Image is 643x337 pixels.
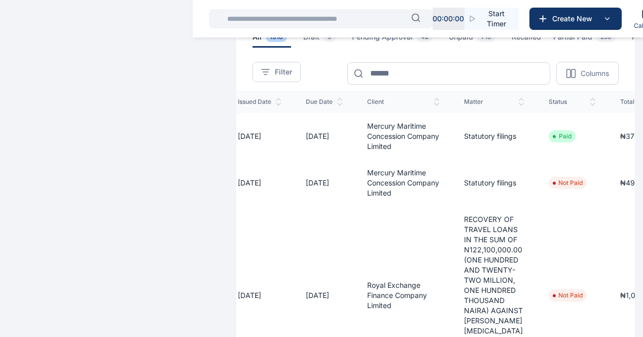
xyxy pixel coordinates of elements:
button: Columns [556,62,619,85]
span: client [367,98,440,106]
td: [DATE] [294,160,355,206]
a: Pending Approval42 [352,32,449,48]
td: [DATE] [226,113,294,160]
span: Recalled [512,32,541,48]
button: Start Timer [465,8,519,30]
p: 00 : 00 : 00 [433,14,464,24]
a: Draft9 [303,32,352,48]
td: Statutory filings [452,113,537,160]
span: Unpaid [449,32,499,48]
td: Statutory filings [452,160,537,206]
span: Pending Approval [352,32,437,48]
p: Columns [581,68,609,79]
span: status [549,98,596,106]
a: Unpaid713 [449,32,512,48]
li: Paid [553,132,571,140]
span: Filter [275,67,292,77]
span: issued date [238,98,281,106]
a: Recalled [512,32,553,48]
li: Not Paid [553,291,583,299]
a: All1318 [253,32,303,48]
span: Create New [548,14,601,24]
span: Due Date [306,98,343,106]
td: [DATE] [294,113,355,160]
span: Draft [303,32,340,48]
td: Mercury Maritime Concession Company Limited [355,160,452,206]
button: Filter [253,62,301,82]
td: Mercury Maritime Concession Company Limited [355,113,452,160]
button: Create New [529,8,622,30]
span: All [253,32,291,48]
li: Not Paid [553,179,583,187]
a: Partial Paid256 [553,32,632,48]
span: Start Timer [482,9,511,29]
span: Matter [464,98,524,106]
td: [DATE] [226,160,294,206]
span: Partial Paid [553,32,620,48]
